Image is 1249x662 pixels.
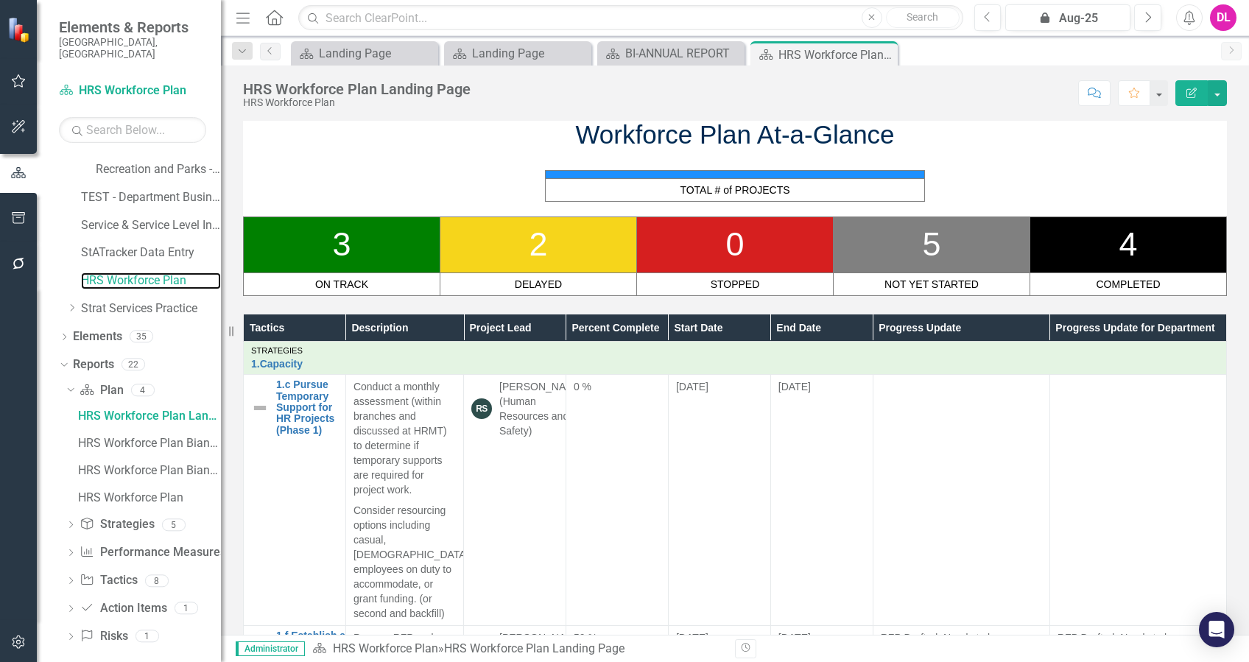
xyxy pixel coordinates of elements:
a: Tactics [80,572,137,589]
a: HRS Workforce Plan Biannual Report (All Updates) [74,431,221,454]
span: 2 [529,225,547,263]
a: HRS Workforce Plan Biannual Report (Department Updates) [74,458,221,482]
a: Performance Measures [80,544,225,561]
a: BI-ANNUAL REPORT [601,44,741,63]
div: 22 [122,358,145,370]
a: 1.c Pursue Temporary Support for HR Projects (Phase 1) [276,379,338,436]
div: HRS Workforce Plan [78,491,221,504]
span: [DATE] [676,381,708,392]
div: 0 % [574,379,661,394]
div: HRS Workforce Plan Landing Page [243,81,471,97]
td: Double-Click to Edit [464,375,566,626]
span: TOTAL # of PROJECTS [680,184,789,196]
td: Double-Click to Edit [1049,375,1226,626]
button: Search [886,7,960,28]
td: Double-Click to Edit [566,375,668,626]
a: HRS Workforce Plan [81,272,221,289]
td: Double-Click to Edit Right Click for Context Menu [244,375,346,626]
td: Double-Click to Edit [770,375,873,626]
div: 50 % [574,630,661,645]
div: 1 [175,602,198,615]
div: 8 [145,574,169,587]
span: COMPLETED [1096,278,1160,290]
a: HRS Workforce Plan Landing Page [74,404,221,427]
span: 3 [332,225,351,263]
div: 4 [131,384,155,396]
span: 4 [1119,225,1137,263]
div: Strategies [251,346,1219,355]
td: Double-Click to Edit [873,375,1049,626]
small: [GEOGRAPHIC_DATA], [GEOGRAPHIC_DATA] [59,36,206,60]
div: HRS Workforce Plan [243,97,471,108]
span: Workforce Plan At-a-Glance [575,120,894,149]
span: DELAYED [515,278,562,290]
span: Administrator [236,641,305,656]
a: Action Items [80,600,166,617]
td: Double-Click to Edit [345,375,463,626]
div: BI-ANNUAL REPORT [625,44,741,63]
span: [DATE] [778,632,811,644]
a: Risks [80,628,127,645]
td: Double-Click to Edit [668,375,770,626]
a: Reports [73,356,114,373]
input: Search ClearPoint... [298,5,963,31]
div: HRS Workforce Plan Landing Page [778,46,894,64]
div: » [312,641,724,658]
div: HRS Workforce Plan Landing Page [78,409,221,423]
div: HRS Workforce Plan Biannual Report (Department Updates) [78,464,221,477]
div: Open Intercom Messenger [1199,612,1234,647]
div: Aug-25 [1010,10,1125,27]
span: 0 [725,225,744,263]
a: Strategies [80,516,154,533]
a: TEST - Department Business Plan [81,189,221,206]
img: Not Defined [251,399,269,417]
img: ClearPoint Strategy [7,16,33,42]
a: 1.Capacity [251,359,1219,370]
a: HRS Workforce Plan [333,641,438,655]
input: Search Below... [59,117,206,143]
button: DL [1210,4,1236,31]
span: [DATE] [778,381,811,392]
a: Elements [73,328,122,345]
div: 1 [136,630,159,643]
span: Elements & Reports [59,18,206,36]
span: [DATE] [676,632,708,644]
div: HRS Workforce Plan Landing Page [444,641,624,655]
button: Aug-25 [1005,4,1130,31]
p: Consider resourcing options including casual, [DEMOGRAPHIC_DATA], employees on duty to accommodat... [353,500,456,621]
a: HRS Workforce Plan [74,485,221,509]
a: Plan [80,382,123,399]
span: NOT YET STARTED [884,278,979,290]
span: RFP Drafted. Needs to be reviewed/ finalized and launched. [881,632,1033,658]
a: StATracker Data Entry [81,244,221,261]
td: STOPPED [637,272,834,295]
a: Strat Services Practice [81,300,221,317]
span: RFP Drafted. Needs to be reviewed/ finalized and launched. [1058,632,1210,658]
div: 5 [162,518,186,531]
span: Search [907,11,938,23]
a: HRS Workforce Plan [59,82,206,99]
div: Landing Page [472,44,588,63]
div: RS [471,398,492,419]
a: Service & Service Level Inventory [81,217,221,234]
a: Recreation and Parks - Mid Range Business Plan [96,161,221,178]
div: HRS Workforce Plan Biannual Report (All Updates) [78,437,221,450]
span: 5 [922,225,940,263]
span: ON TRACK [315,278,368,290]
a: Landing Page [448,44,588,63]
p: Conduct a monthly assessment (within branches and discussed at HRMT) to determine if temporary su... [353,379,456,500]
div: 35 [130,331,153,343]
a: Landing Page [295,44,434,63]
div: [PERSON_NAME] (Human Resources and Safety) [499,379,584,438]
div: Landing Page [319,44,434,63]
